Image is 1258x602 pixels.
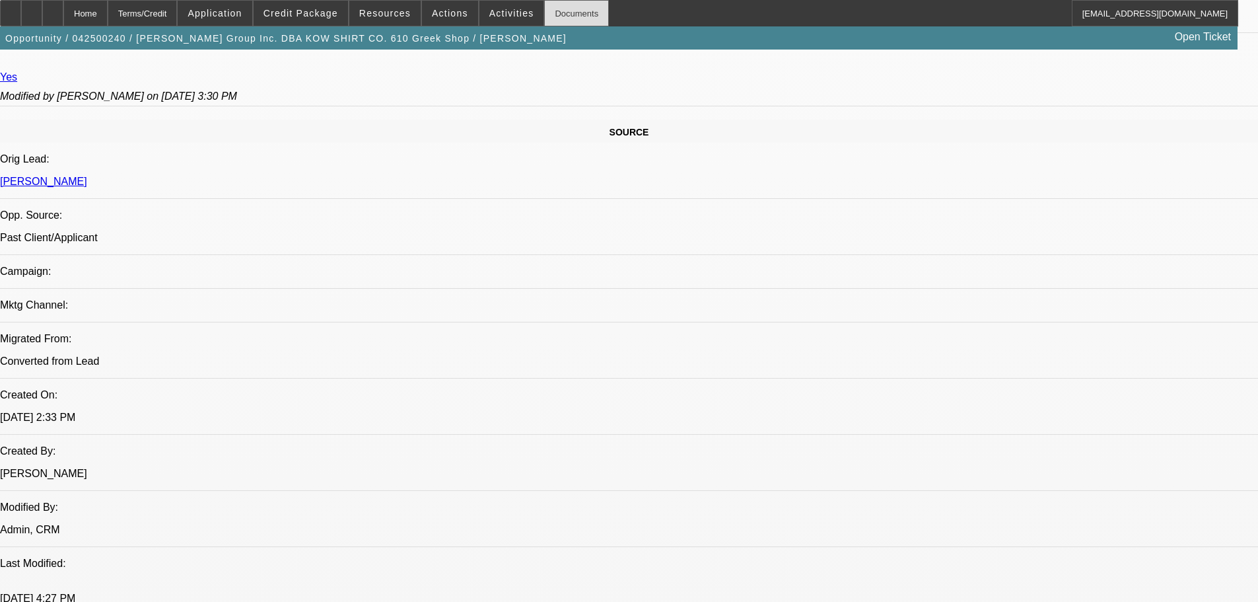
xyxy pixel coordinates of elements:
button: Application [178,1,252,26]
span: Actions [432,8,468,19]
button: Activities [479,1,544,26]
span: SOURCE [610,127,649,137]
button: Credit Package [254,1,348,26]
button: Actions [422,1,478,26]
span: Application [188,8,242,19]
a: Open Ticket [1170,26,1236,48]
span: Resources [359,8,411,19]
span: Opportunity / 042500240 / [PERSON_NAME] Group Inc. DBA KOW SHIRT CO. 610 Greek Shop / [PERSON_NAME] [5,33,567,44]
span: Activities [489,8,534,19]
span: Credit Package [263,8,338,19]
button: Resources [349,1,421,26]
